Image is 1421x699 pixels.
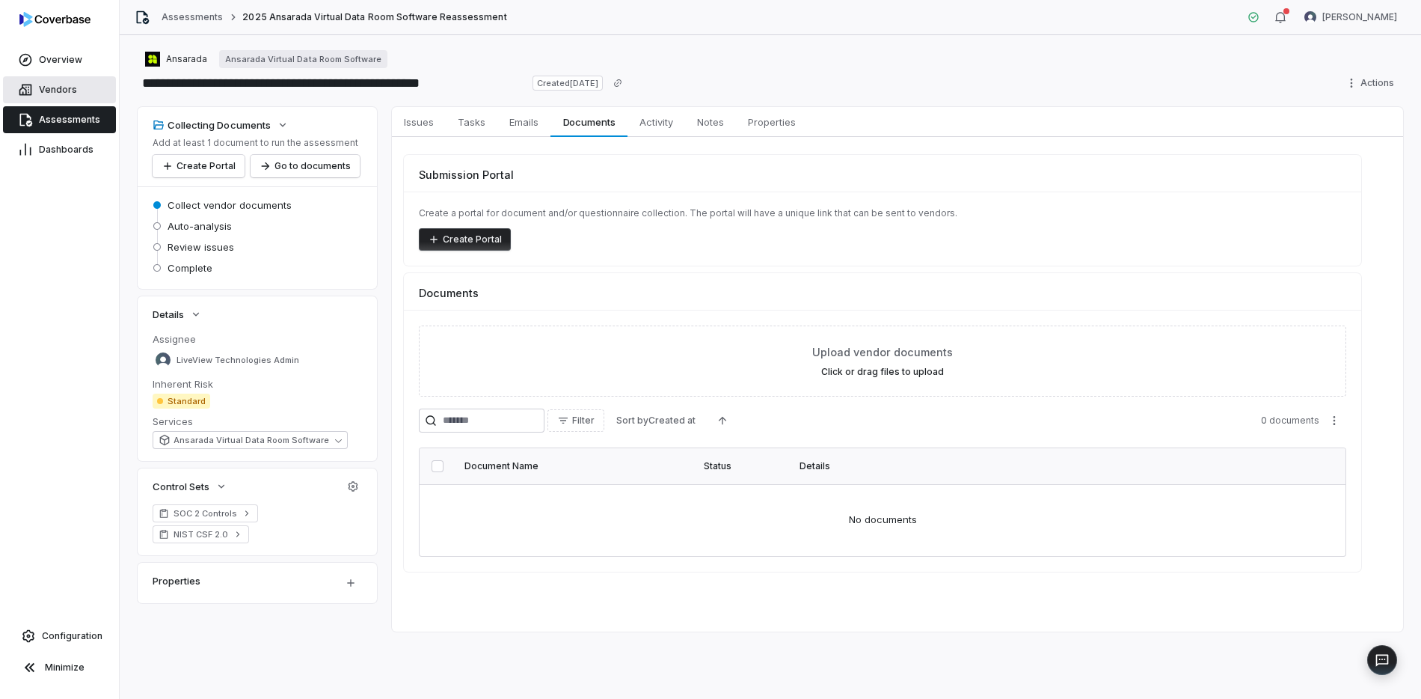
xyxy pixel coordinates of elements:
[557,112,622,132] span: Documents
[419,228,511,251] button: Create Portal
[148,301,206,328] button: Details
[174,507,237,519] span: SOC 2 Controls
[174,528,228,540] span: NIST CSF 2.0
[153,308,184,321] span: Details
[1304,11,1316,23] img: Mike Phillips avatar
[242,11,506,23] span: 2025 Ansarada Virtual Data Room Software Reassessment
[6,653,113,683] button: Minimize
[1322,11,1397,23] span: [PERSON_NAME]
[6,623,113,650] a: Configuration
[419,207,1346,219] p: Create a portal for document and/or questionnaire collection. The portal will have a unique link ...
[153,155,245,177] button: Create Portal
[3,136,116,163] a: Dashboards
[19,12,90,27] img: logo-D7KZi-bG.svg
[141,46,212,73] button: https://ansarada.com/Ansarada
[3,106,116,133] a: Assessments
[39,54,82,66] span: Overview
[716,415,728,427] svg: Ascending
[174,435,329,446] span: Ansarada Virtual Data Room Software
[153,504,258,522] a: SOC 2 Controls
[704,460,782,472] div: Status
[251,155,360,177] button: Go to documents
[398,112,440,132] span: Issues
[464,460,686,472] div: Document Name
[607,409,705,432] button: Sort byCreated at
[572,415,595,427] span: Filter
[533,76,603,91] span: Created [DATE]
[420,484,1345,556] td: No documents
[708,409,737,432] button: Ascending
[452,112,491,132] span: Tasks
[39,84,77,96] span: Vendors
[153,377,362,391] dt: Inherent Risk
[153,394,210,409] span: Standard
[604,70,631,97] button: Copy link
[3,76,116,103] a: Vendors
[166,53,207,65] span: Ansarada
[153,137,360,149] p: Add at least 1 document to run the assessment
[153,415,362,428] dt: Services
[148,112,293,138] button: Collecting Documents
[1341,72,1403,94] button: Actions
[39,114,100,126] span: Assessments
[148,473,232,500] button: Control Sets
[219,50,387,68] a: Ansarada Virtual Data Room Software
[168,219,232,233] span: Auto-analysis
[1261,415,1319,427] span: 0 documents
[156,352,171,367] img: LiveView Technologies Admin avatar
[742,112,802,132] span: Properties
[177,355,299,366] span: LiveView Technologies Admin
[419,285,479,301] span: Documents
[39,144,93,156] span: Dashboards
[153,332,362,346] dt: Assignee
[799,460,1301,472] div: Details
[1295,6,1406,28] button: Mike Phillips avatar[PERSON_NAME]
[168,240,234,254] span: Review issues
[162,11,223,23] a: Assessments
[153,525,249,543] a: NIST CSF 2.0
[821,366,944,378] label: Click or drag files to upload
[168,198,292,212] span: Collect vendor documents
[419,167,514,183] span: Submission Portal
[547,409,604,432] button: Filter
[633,112,679,132] span: Activity
[42,630,102,642] span: Configuration
[45,662,85,674] span: Minimize
[691,112,730,132] span: Notes
[3,46,116,73] a: Overview
[503,112,544,132] span: Emails
[153,118,271,132] div: Collecting Documents
[1322,409,1346,432] button: More actions
[812,344,953,360] span: Upload vendor documents
[153,480,209,493] span: Control Sets
[168,261,212,275] span: Complete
